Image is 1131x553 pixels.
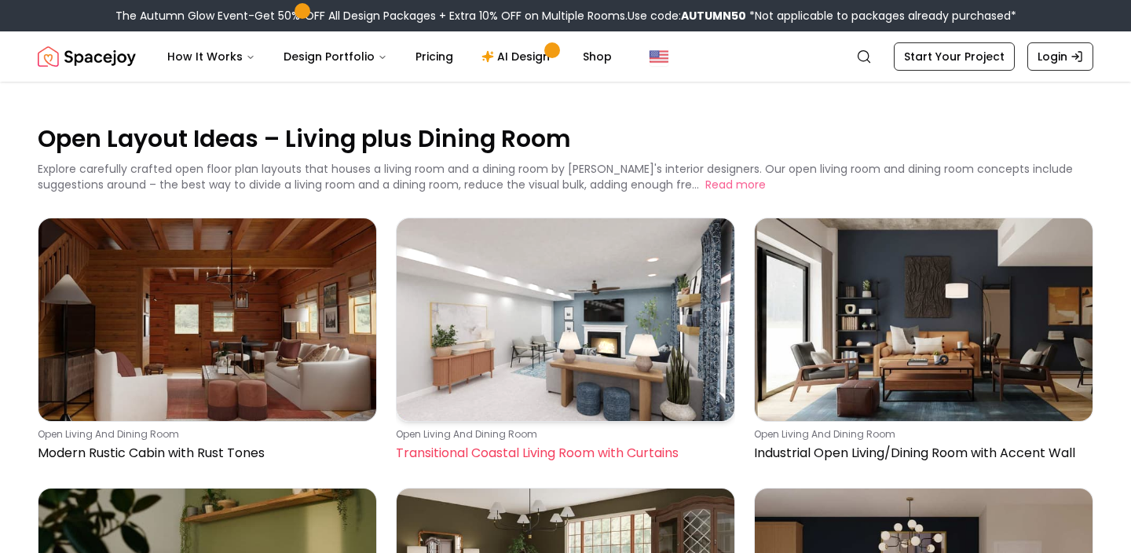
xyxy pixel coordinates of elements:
[681,8,746,24] b: AUTUMN50
[746,8,1016,24] span: *Not applicable to packages already purchased*
[155,41,268,72] button: How It Works
[396,428,729,441] p: open living and dining room
[38,444,371,463] p: Modern Rustic Cabin with Rust Tones
[403,41,466,72] a: Pricing
[469,41,567,72] a: AI Design
[38,218,377,469] a: Modern Rustic Cabin with Rust Tonesopen living and dining roomModern Rustic Cabin with Rust Tones
[397,218,734,421] img: Transitional Coastal Living Room with Curtains
[570,41,624,72] a: Shop
[38,161,1073,192] p: Explore carefully crafted open floor plan layouts that houses a living room and a dining room by ...
[271,41,400,72] button: Design Portfolio
[38,41,136,72] img: Spacejoy Logo
[38,218,376,421] img: Modern Rustic Cabin with Rust Tones
[755,218,1093,421] img: Industrial Open Living/Dining Room with Accent Wall
[894,42,1015,71] a: Start Your Project
[38,123,1093,155] p: Open Layout Ideas – Living plus Dining Room
[628,8,746,24] span: Use code:
[155,41,624,72] nav: Main
[396,444,729,463] p: Transitional Coastal Living Room with Curtains
[650,47,668,66] img: United States
[754,218,1093,469] a: Industrial Open Living/Dining Room with Accent Wallopen living and dining roomIndustrial Open Liv...
[396,218,735,469] a: Transitional Coastal Living Room with Curtainsopen living and dining roomTransitional Coastal Liv...
[38,428,371,441] p: open living and dining room
[38,31,1093,82] nav: Global
[38,41,136,72] a: Spacejoy
[705,177,766,192] button: Read more
[754,444,1087,463] p: Industrial Open Living/Dining Room with Accent Wall
[115,8,1016,24] div: The Autumn Glow Event-Get 50% OFF All Design Packages + Extra 10% OFF on Multiple Rooms.
[754,428,1087,441] p: open living and dining room
[1027,42,1093,71] a: Login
